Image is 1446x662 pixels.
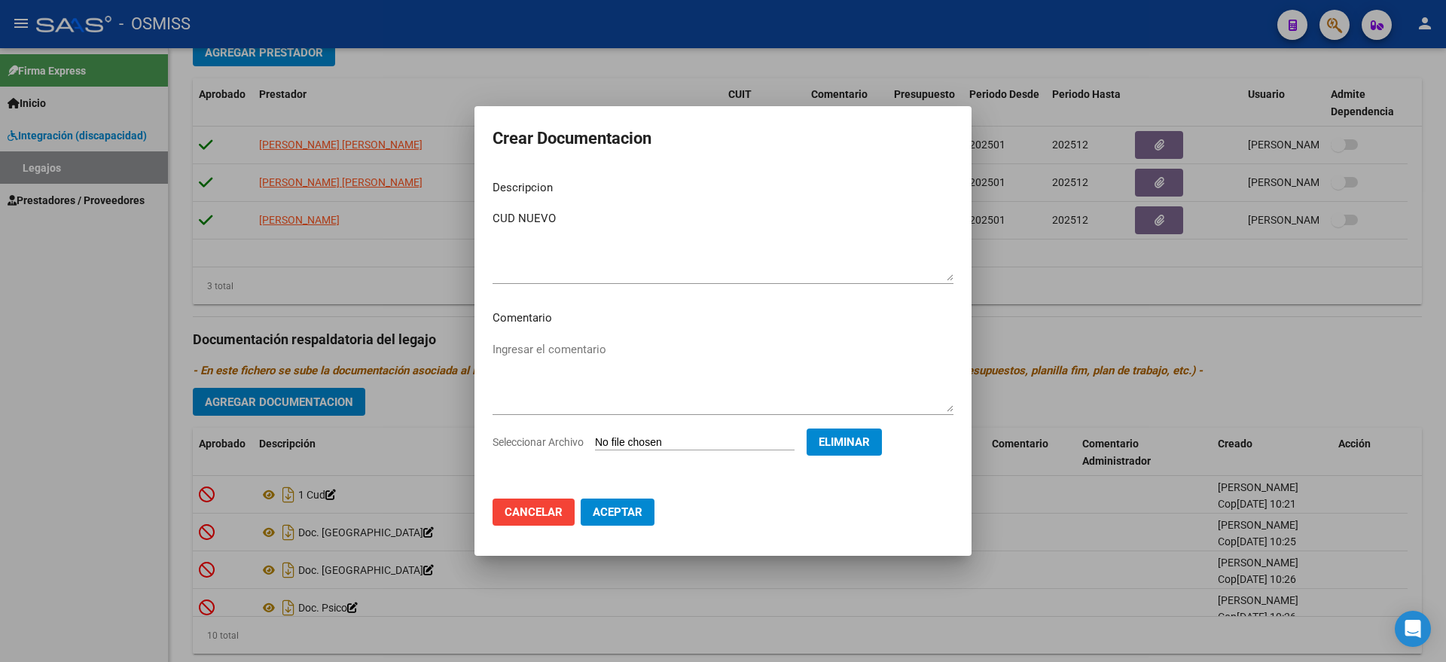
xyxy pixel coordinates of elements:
h2: Crear Documentacion [493,124,953,153]
button: Eliminar [807,429,882,456]
span: Eliminar [819,435,870,449]
span: Seleccionar Archivo [493,436,584,448]
button: Aceptar [581,499,654,526]
button: Cancelar [493,499,575,526]
span: Aceptar [593,505,642,519]
div: Open Intercom Messenger [1395,611,1431,647]
span: Cancelar [505,505,563,519]
p: Comentario [493,310,953,327]
p: Descripcion [493,179,953,197]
